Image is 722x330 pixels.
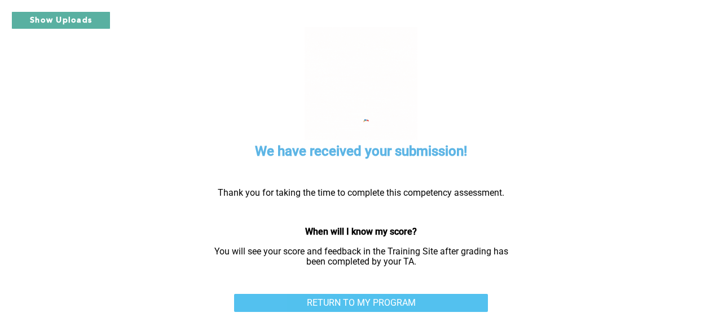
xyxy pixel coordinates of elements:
[206,188,516,198] p: Thank you for taking the time to complete this competency assessment.
[255,142,467,161] h5: We have received your submission!
[206,247,516,267] p: You will see your score and feedback in the Training Site after grading has been completed by you...
[305,226,417,237] strong: When will I know my score?
[11,11,111,29] button: Show Uploads
[234,294,488,312] a: RETURN TO MY PROGRAM
[305,27,417,140] img: celebration.7678411f.gif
